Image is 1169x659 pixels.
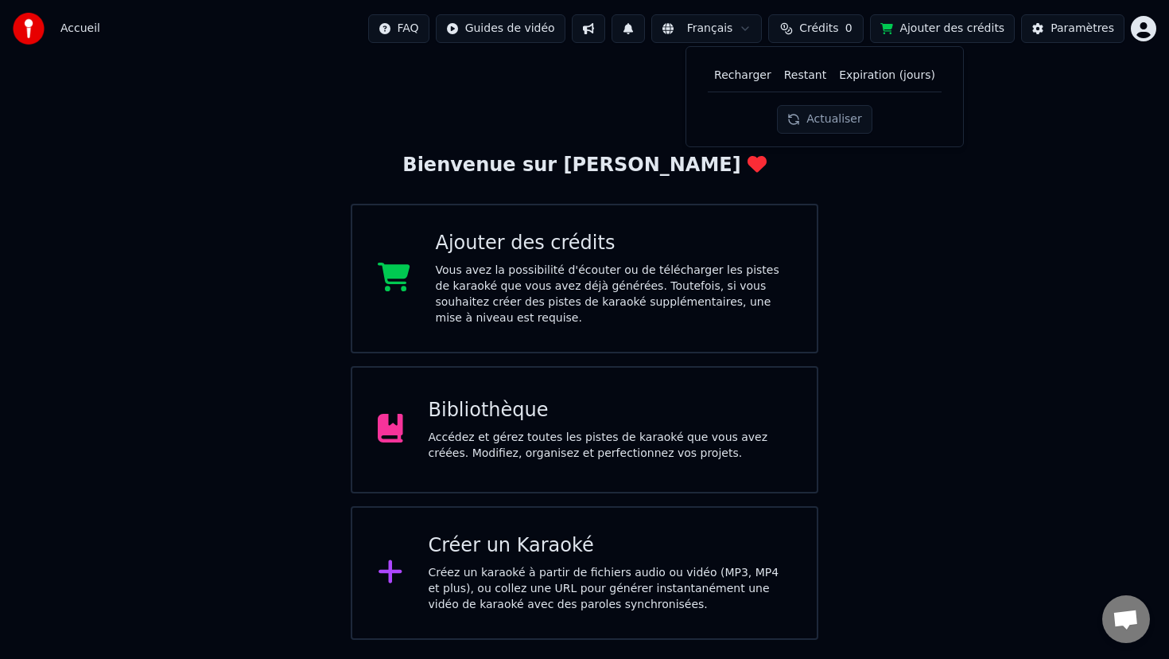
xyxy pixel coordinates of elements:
div: Paramètres [1051,21,1114,37]
div: Ajouter des crédits [436,231,792,256]
button: Paramètres [1021,14,1124,43]
div: Bibliothèque [429,398,792,423]
div: Créer un Karaoké [429,533,792,559]
button: Ajouter des crédits [870,14,1015,43]
nav: breadcrumb [60,21,100,37]
button: Crédits0 [768,14,864,43]
span: Accueil [60,21,100,37]
th: Recharger [708,60,778,92]
th: Expiration (jours) [833,60,942,92]
a: Ouvrir le chat [1102,595,1150,643]
img: youka [13,13,45,45]
span: 0 [845,21,852,37]
div: Accédez et gérez toutes les pistes de karaoké que vous avez créées. Modifiez, organisez et perfec... [429,430,792,462]
span: Crédits [799,21,838,37]
button: Actualiser [777,105,872,134]
div: Créez un karaoké à partir de fichiers audio ou vidéo (MP3, MP4 et plus), ou collez une URL pour g... [429,565,792,613]
th: Restant [778,60,833,92]
div: Bienvenue sur [PERSON_NAME] [402,153,766,178]
button: FAQ [368,14,429,43]
div: Vous avez la possibilité d'écouter ou de télécharger les pistes de karaoké que vous avez déjà gén... [436,263,792,326]
button: Guides de vidéo [436,14,565,43]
